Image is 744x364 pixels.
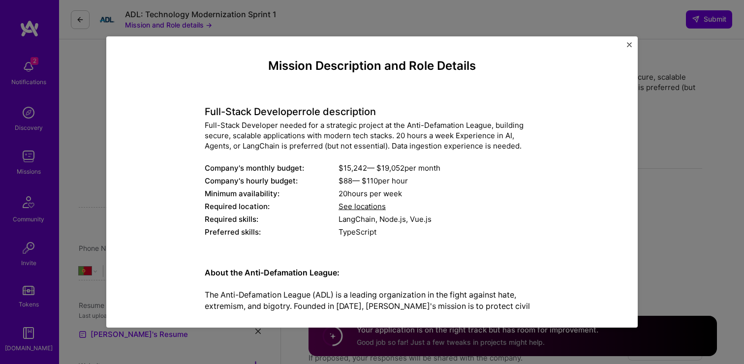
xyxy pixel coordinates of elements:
div: Required location: [205,201,339,212]
div: Company's hourly budget: [205,176,339,186]
strong: About the Anti-Defamation League: [205,268,340,277]
div: LangChain, Node.js, Vue.js [339,214,539,224]
div: $ 15,242 — $ 19,052 per month [339,163,539,173]
div: Required skills: [205,214,339,224]
h4: Full-Stack Developer role description [205,106,539,118]
span: See locations [339,202,386,211]
div: TypeScript [339,227,539,237]
div: 20 hours per week [339,188,539,199]
button: Close [627,42,632,53]
div: Full-Stack Developer needed for a strategic project at the Anti-Defamation League, building secur... [205,120,539,151]
div: Company's monthly budget: [205,163,339,173]
div: Preferred skills: [205,227,339,237]
div: $ 88 — $ 110 per hour [339,176,539,186]
div: Minimum availability: [205,188,339,199]
h4: Mission Description and Role Details [205,59,539,73]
